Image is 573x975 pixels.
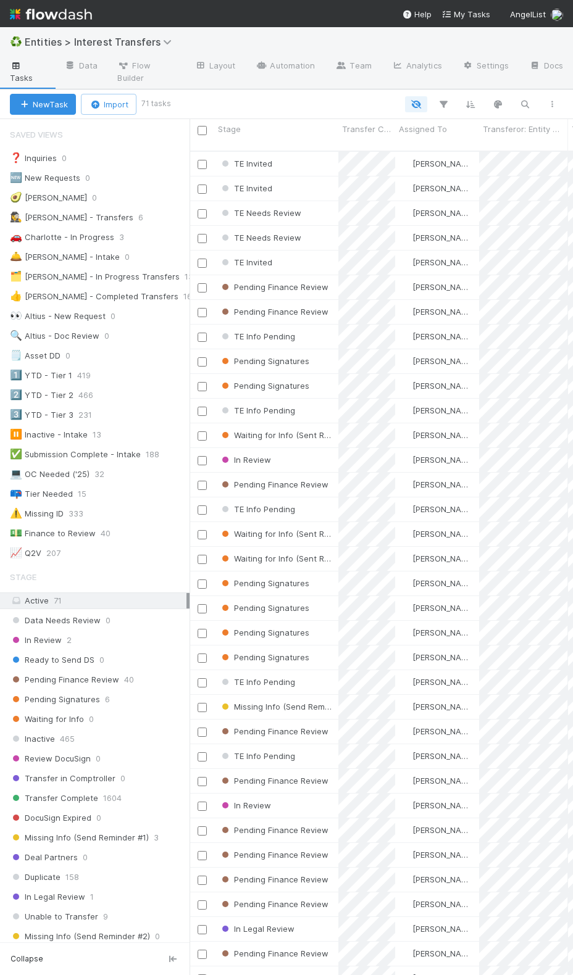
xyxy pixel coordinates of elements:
[198,851,207,860] input: Toggle Row Selected
[219,355,309,367] div: Pending Signatures
[219,677,295,687] span: TE Info Pending
[401,529,411,539] img: avatar_abca0ba5-4208-44dd-8897-90682736f166.png
[107,57,184,89] a: Flow Builder
[551,9,563,21] img: avatar_93b89fca-d03a-423a-b274-3dd03f0a621f.png
[400,947,473,960] div: [PERSON_NAME]
[400,330,473,342] div: [PERSON_NAME]
[10,506,64,521] div: Missing ID
[401,479,411,489] img: avatar_85e0c86c-7619-463d-9044-e681ba95f3b2.png
[10,251,22,262] span: 🛎️
[219,947,328,960] div: Pending Finance Review
[219,503,295,515] div: TE Info Pending
[10,271,22,281] span: 🗂️
[10,328,99,344] div: Altius - Doc Review
[92,190,109,205] span: 0
[10,407,73,423] div: YTD - Tier 3
[401,257,411,267] img: avatar_85e0c86c-7619-463d-9044-e681ba95f3b2.png
[412,529,475,539] span: [PERSON_NAME]
[401,800,411,810] img: avatar_93b89fca-d03a-423a-b274-3dd03f0a621f.png
[219,651,309,663] div: Pending Signatures
[219,504,295,514] span: TE Info Pending
[412,874,475,884] span: [PERSON_NAME]
[401,726,411,736] img: avatar_85e0c86c-7619-463d-9044-e681ba95f3b2.png
[219,850,328,860] span: Pending Finance Review
[198,703,207,712] input: Toggle Row Selected
[412,455,475,465] span: [PERSON_NAME]
[219,529,369,539] span: Waiting for Info (Sent Reminder #1)
[198,555,207,564] input: Toggle Row Selected
[219,899,328,909] span: Pending Finance Review
[146,447,172,462] span: 188
[412,776,475,786] span: [PERSON_NAME]
[400,231,473,244] div: [PERSON_NAME]
[412,652,475,662] span: [PERSON_NAME]
[219,330,295,342] div: TE Info Pending
[198,308,207,317] input: Toggle Row Selected
[412,726,475,736] span: [PERSON_NAME]
[117,59,174,84] span: Flow Builder
[219,676,295,688] div: TE Info Pending
[185,269,206,284] span: 13
[65,348,83,363] span: 0
[401,554,411,563] img: avatar_abca0ba5-4208-44dd-8897-90682736f166.png
[54,57,107,77] a: Data
[10,59,44,84] span: Tasks
[10,348,61,363] div: Asset DD
[401,628,411,637] img: avatar_abca0ba5-4208-44dd-8897-90682736f166.png
[81,94,136,115] button: Import
[412,307,475,317] span: [PERSON_NAME]
[104,328,122,344] span: 0
[10,953,43,965] span: Collapse
[219,307,328,317] span: Pending Finance Review
[219,257,272,267] span: TE Invited
[198,900,207,910] input: Toggle Row Selected
[401,948,411,958] img: avatar_85e0c86c-7619-463d-9044-e681ba95f3b2.png
[25,36,178,48] span: Entities > Interest Transfers
[219,750,295,762] div: TE Info Pending
[219,478,328,491] div: Pending Finance Review
[219,751,295,761] span: TE Info Pending
[10,350,22,360] span: 🗒️
[400,923,473,935] div: [PERSON_NAME]
[219,159,272,168] span: TE Invited
[401,652,411,662] img: avatar_abca0ba5-4208-44dd-8897-90682736f166.png
[219,578,309,588] span: Pending Signatures
[10,212,22,222] span: 🕵️‍♀️
[452,57,519,77] a: Settings
[412,899,475,909] span: [PERSON_NAME]
[93,427,114,442] span: 13
[198,333,207,342] input: Toggle Row Selected
[219,256,272,268] div: TE Invited
[219,825,328,835] span: Pending Finance Review
[401,183,411,193] img: avatar_85e0c86c-7619-463d-9044-e681ba95f3b2.png
[10,546,41,561] div: Q2V
[325,57,381,77] a: Team
[412,356,475,366] span: [PERSON_NAME]
[412,504,475,514] span: [PERSON_NAME]
[10,547,22,558] span: 📈
[412,430,475,440] span: [PERSON_NAME]
[219,281,328,293] div: Pending Finance Review
[94,467,117,482] span: 32
[219,603,309,613] span: Pending Signatures
[400,380,473,392] div: [PERSON_NAME]
[219,356,309,366] span: Pending Signatures
[138,210,156,225] span: 6
[198,777,207,786] input: Toggle Row Selected
[219,429,332,441] div: Waiting for Info (Sent Reminder #1)
[219,331,295,341] span: TE Info Pending
[10,409,22,420] span: 3️⃣
[219,628,309,637] span: Pending Signatures
[10,526,96,541] div: Finance to Review
[219,454,271,466] div: In Review
[412,578,475,588] span: [PERSON_NAME]
[401,356,411,366] img: avatar_85e0c86c-7619-463d-9044-e681ba95f3b2.png
[219,183,272,193] span: TE Invited
[10,486,73,502] div: Tier Needed
[401,874,411,884] img: avatar_93b89fca-d03a-423a-b274-3dd03f0a621f.png
[400,478,473,491] div: [PERSON_NAME]
[219,626,309,639] div: Pending Signatures
[10,190,87,205] div: [PERSON_NAME]
[401,603,411,613] img: avatar_85e0c86c-7619-463d-9044-e681ba95f3b2.png
[219,182,272,194] div: TE Invited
